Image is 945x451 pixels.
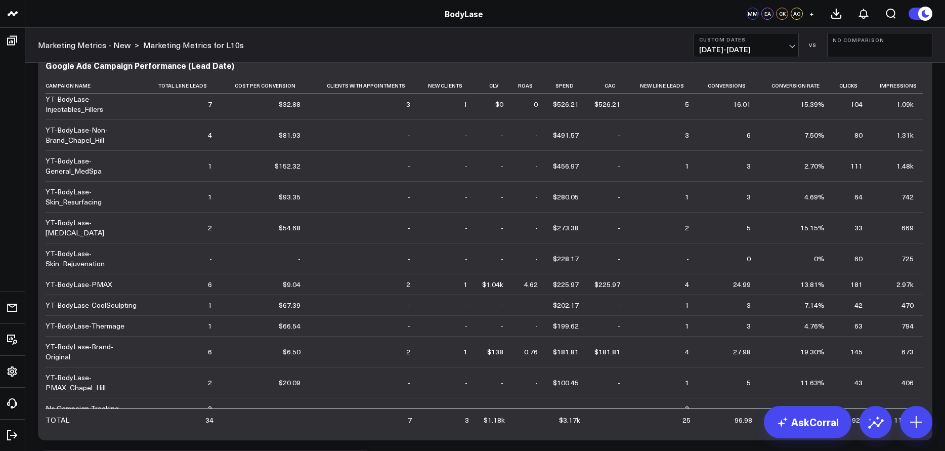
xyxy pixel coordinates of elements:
[827,33,932,57] button: No Comparison
[854,254,863,264] div: 60
[547,77,588,94] th: Spend
[685,223,689,233] div: 2
[46,60,234,71] div: Google Ads Campaign Performance (Lead Date)
[465,403,467,414] div: -
[618,254,620,264] div: -
[911,403,914,414] div: -
[463,347,467,357] div: 1
[501,254,503,264] div: -
[804,130,825,140] div: 7.50%
[501,161,503,171] div: -
[733,99,751,109] div: 16.01
[465,161,467,171] div: -
[747,300,751,310] div: 3
[901,378,914,388] div: 406
[465,378,467,388] div: -
[419,77,477,94] th: New Clients
[800,279,825,290] div: 13.81%
[535,321,538,331] div: -
[685,300,689,310] div: 1
[618,378,620,388] div: -
[487,347,503,357] div: $138
[618,161,620,171] div: -
[279,223,300,233] div: $54.68
[465,223,467,233] div: -
[208,99,212,109] div: 7
[553,347,579,357] div: $181.81
[445,8,483,19] a: BodyLase
[553,223,579,233] div: $273.38
[463,99,467,109] div: 1
[553,130,579,140] div: $491.57
[594,99,620,109] div: $526.21
[901,192,914,202] div: 742
[279,378,300,388] div: $20.09
[279,192,300,202] div: $93.35
[747,161,751,171] div: 3
[501,192,503,202] div: -
[860,403,863,414] div: -
[46,218,138,238] div: YT-BodyLase-[MEDICAL_DATA]
[804,192,825,202] div: 4.69%
[735,415,752,425] div: 96.98
[208,279,212,290] div: 6
[685,403,689,414] div: 2
[901,223,914,233] div: 669
[501,403,503,414] div: -
[208,223,212,233] div: 2
[733,347,751,357] div: 27.98
[850,347,863,357] div: 145
[501,378,503,388] div: -
[685,279,689,290] div: 4
[553,279,579,290] div: $225.97
[275,161,300,171] div: $152.32
[46,415,69,425] div: TOTAL
[208,161,212,171] div: 1
[850,279,863,290] div: 181
[747,254,751,264] div: 0
[408,223,410,233] div: -
[747,192,751,202] div: 3
[46,342,138,362] div: YT-BodyLase-Brand-Original
[805,8,818,20] button: +
[143,39,244,51] a: Marketing Metrics for L10s
[800,378,825,388] div: 11.63%
[733,279,751,290] div: 24.99
[699,36,793,43] b: Custom Dates
[760,77,834,94] th: Conversion Rate
[147,77,221,94] th: Total Liine Leads
[854,300,863,310] div: 42
[208,378,212,388] div: 2
[747,321,751,331] div: 3
[682,415,691,425] div: 25
[46,403,119,414] div: No Campaign Tracking
[694,33,799,57] button: Custom Dates[DATE]-[DATE]
[535,378,538,388] div: -
[465,254,467,264] div: -
[814,254,825,264] div: 0%
[279,300,300,310] div: $67.39
[46,249,138,269] div: YT-BodyLase-Skin_Rejuvenation
[283,279,300,290] div: $9.04
[279,130,300,140] div: $81.93
[685,321,689,331] div: 1
[618,130,620,140] div: -
[872,77,923,94] th: Impressions
[553,321,579,331] div: $199.62
[822,403,825,414] div: -
[46,373,138,393] div: YT-BodyLase-PMAX_Chapel_Hill
[501,223,503,233] div: -
[685,99,689,109] div: 5
[685,192,689,202] div: 1
[463,279,467,290] div: 1
[46,156,138,176] div: YT-BodyLase-General_MedSpa
[408,161,410,171] div: -
[896,161,914,171] div: 1.48k
[465,130,467,140] div: -
[747,8,759,20] div: MM
[854,130,863,140] div: 80
[298,403,300,414] div: -
[46,300,137,310] div: YT-BodyLase-CoolSculpting
[618,223,620,233] div: -
[629,77,698,94] th: New Liine Leads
